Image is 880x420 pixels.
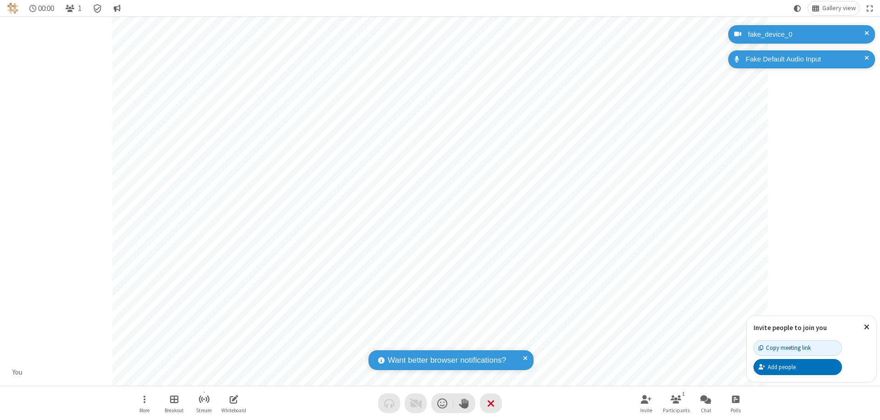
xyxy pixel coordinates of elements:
[722,390,749,416] button: Open poll
[857,316,876,338] button: Close popover
[196,408,212,413] span: Stream
[453,393,475,413] button: Raise hand
[378,393,400,413] button: Audio problem - check your Internet connection or call by phone
[742,54,868,65] div: Fake Default Audio Input
[26,1,58,15] div: Timer
[220,390,247,416] button: Open shared whiteboard
[9,367,26,378] div: You
[790,1,805,15] button: Using system theme
[431,393,453,413] button: Send a reaction
[663,408,690,413] span: Participants
[753,340,842,356] button: Copy meeting link
[78,4,82,13] span: 1
[662,390,690,416] button: Open participant list
[753,359,842,375] button: Add people
[822,5,856,12] span: Gallery view
[139,408,149,413] span: More
[7,3,18,14] img: QA Selenium DO NOT DELETE OR CHANGE
[808,1,859,15] button: Change layout
[753,323,827,332] label: Invite people to join you
[388,354,506,366] span: Want better browser notifications?
[89,1,106,15] div: Meeting details Encryption enabled
[745,29,868,40] div: fake_device_0
[405,393,427,413] button: Video
[731,408,741,413] span: Polls
[632,390,660,416] button: Invite participants (⌘+Shift+I)
[160,390,188,416] button: Manage Breakout Rooms
[692,390,720,416] button: Open chat
[759,343,811,352] div: Copy meeting link
[61,1,85,15] button: Open participant list
[680,390,687,398] div: 1
[165,408,184,413] span: Breakout
[110,1,124,15] button: Conversation
[221,408,246,413] span: Whiteboard
[701,408,711,413] span: Chat
[480,393,502,413] button: End or leave meeting
[38,4,54,13] span: 00:00
[190,390,218,416] button: Start streaming
[640,408,652,413] span: Invite
[863,1,877,15] button: Fullscreen
[131,390,158,416] button: Open menu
